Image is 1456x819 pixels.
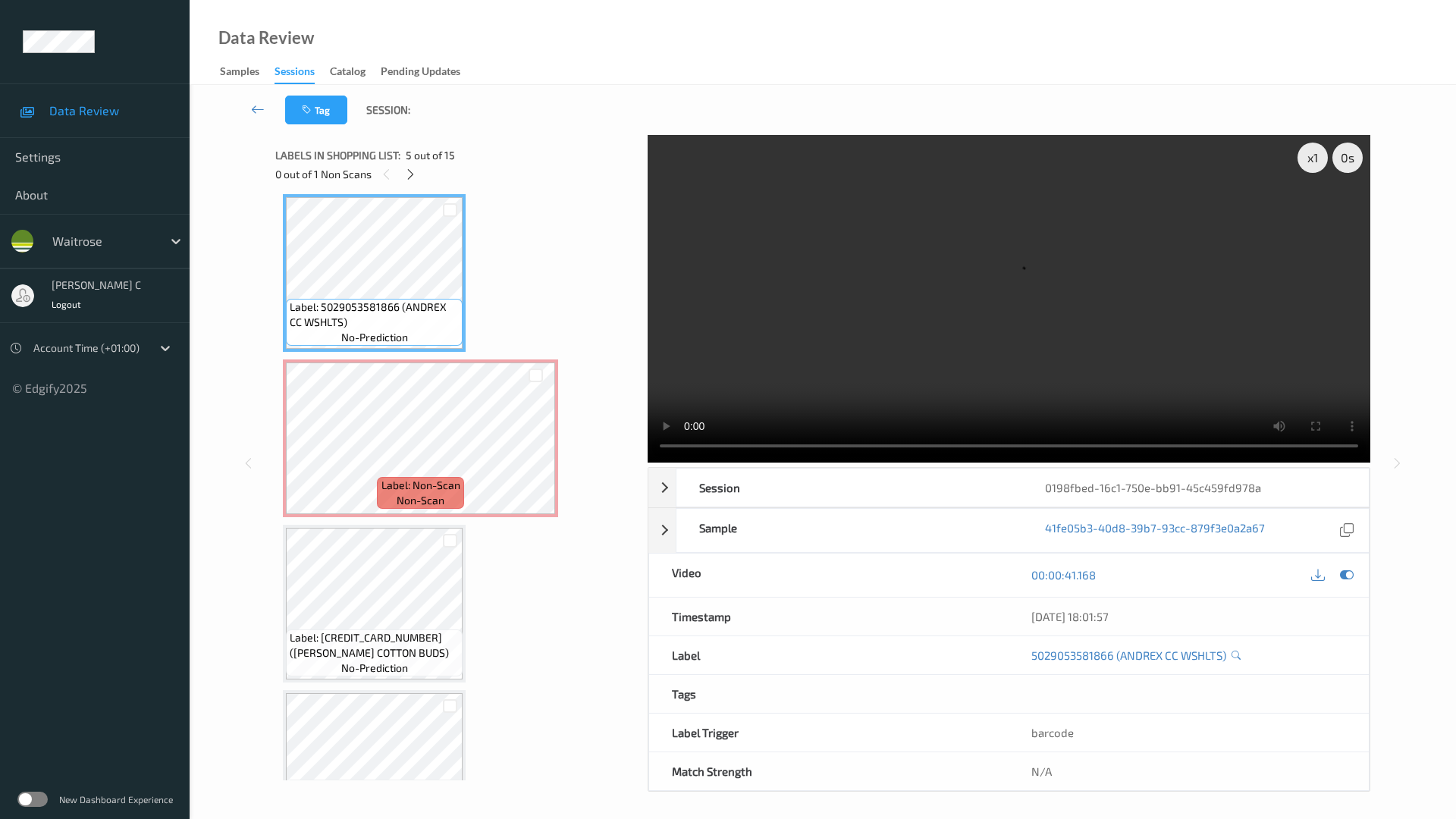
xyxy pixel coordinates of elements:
div: Session0198fbed-16c1-750e-bb91-45c459fd978a [648,468,1370,507]
a: Pending Updates [381,61,475,83]
div: Samples [220,64,259,83]
div: 0 out of 1 Non Scans [275,165,637,184]
div: x 1 [1298,143,1328,173]
span: 5 out of 15 [406,148,455,163]
a: Samples [220,61,275,83]
div: Label Trigger [649,714,1009,752]
div: Pending Updates [381,64,460,83]
div: N/A [1009,752,1369,790]
div: Data Review [218,30,314,45]
div: Video [649,554,1009,597]
a: Sessions [275,61,330,84]
div: barcode [1009,714,1369,752]
div: Catalog [330,64,366,83]
button: Tag [285,96,347,124]
div: [DATE] 18:01:57 [1031,609,1346,624]
div: Timestamp [649,598,1009,635]
span: no-prediction [341,330,408,345]
div: Label [649,636,1009,674]
div: Tags [649,675,1009,713]
a: 41fe05b3-40d8-39b7-93cc-879f3e0a2a67 [1045,520,1265,541]
div: Sample41fe05b3-40d8-39b7-93cc-879f3e0a2a67 [648,508,1370,553]
span: Labels in shopping list: [275,148,400,163]
div: Sessions [275,64,315,84]
div: 0198fbed-16c1-750e-bb91-45c459fd978a [1022,469,1369,507]
span: no-prediction [341,661,408,676]
span: Session: [366,102,410,118]
a: 5029053581866 (ANDREX CC WSHLTS) [1031,648,1226,663]
a: 00:00:41.168 [1031,567,1096,582]
a: Catalog [330,61,381,83]
span: Label: [CREDIT_CARD_NUMBER] ([PERSON_NAME] COTTON BUDS) [290,630,459,661]
span: Label: Non-Scan [381,478,460,493]
div: Sample [676,509,1023,552]
div: 0 s [1332,143,1363,173]
div: Match Strength [649,752,1009,790]
span: Label: 5029053581866 (ANDREX CC WSHLTS) [290,300,459,330]
span: non-scan [397,493,444,508]
div: Session [676,469,1023,507]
